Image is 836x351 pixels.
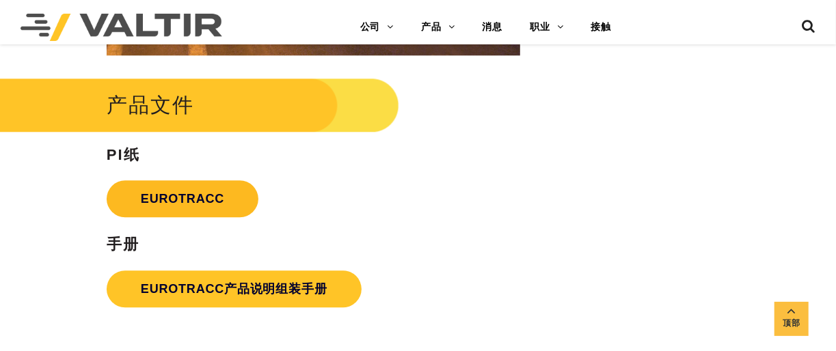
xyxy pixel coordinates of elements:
a: EUROTRACC产品说明组装手册 [107,270,362,307]
img: 瓦尔蒂尔 [21,14,222,41]
a: 职业 [516,14,577,41]
font: 消息 [483,21,503,32]
font: PI纸 [107,146,140,163]
font: 产品文件 [107,94,194,116]
font: 接触 [591,21,612,32]
font: 职业 [530,21,550,32]
a: 公司 [347,14,407,41]
a: 产品 [407,14,468,41]
font: 顶部 [783,318,800,328]
font: 公司 [360,21,381,32]
font: 产品 [421,21,442,32]
font: EUROTRACC [141,192,224,206]
a: 接触 [578,14,625,41]
font: EUROTRACC [141,282,224,296]
font: 手册 [107,236,139,253]
a: 顶部 [774,302,809,336]
a: EUROTRACC [107,180,258,217]
a: 消息 [469,14,517,41]
font: 产品说明组装手册 [224,282,327,296]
